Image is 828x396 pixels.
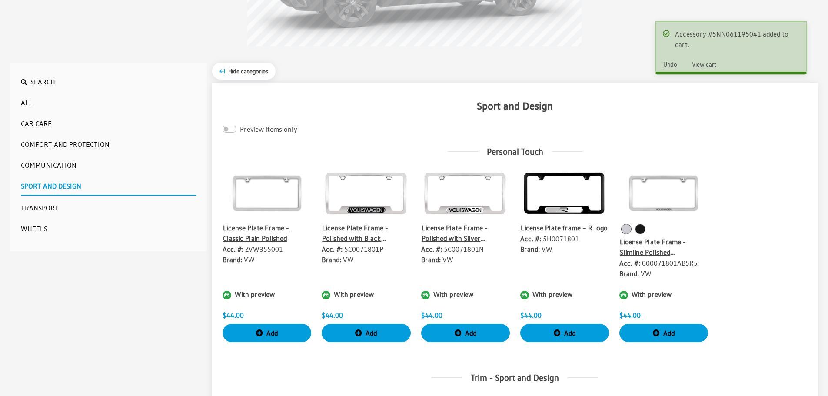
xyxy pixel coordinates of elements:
button: License Plate Frame - Polished with Black Volkswagen Logo [322,222,410,244]
span: $44.00 [619,311,641,319]
button: Black [635,224,645,234]
div: With preview [421,289,510,299]
div: With preview [223,289,311,299]
span: 000071801AB5R5 [642,259,698,267]
button: Add [520,324,609,342]
button: Communication [21,156,196,174]
label: Brand: [520,244,540,254]
button: Add [322,324,410,342]
div: With preview [322,289,410,299]
label: Brand: [223,254,242,265]
span: 5C0071801P [344,245,383,253]
button: Sport and Design [21,177,196,196]
img: Image for License Plate Frame - Polished with Silver Volkswagen Logo [421,172,510,215]
label: Acc. #: [322,244,343,254]
label: Brand: [619,268,639,279]
span: ZVW355001 [245,245,283,253]
span: $44.00 [223,311,244,319]
label: Acc. #: [223,244,243,254]
label: Acc. #: [520,233,541,244]
span: Click to hide category section. [228,67,268,75]
button: Car Care [21,115,196,132]
div: With preview [520,289,609,299]
span: VW [542,245,552,253]
label: Brand: [322,254,341,265]
button: License Plate Frame - Polished with Silver Volkswagen Logo [421,222,510,244]
span: VW [442,255,453,264]
button: Wheels [21,220,196,237]
button: Add [223,324,311,342]
h2: Sport and Design [223,98,807,113]
span: 5C0071801N [444,245,484,253]
h3: Personal Touch [223,145,807,158]
button: Transport [21,199,196,216]
button: Hide categories [212,63,276,80]
img: Image for License Plate Frame - Slimline Polished Volkswagen Logo [619,172,708,215]
img: Image for License Plate Frame - Classic Plain Polished [223,172,311,215]
span: VW [244,255,255,264]
button: Add [619,324,708,342]
span: $44.00 [322,311,343,319]
span: VW [641,269,652,278]
button: View cart [685,57,724,72]
span: $44.00 [421,311,442,319]
label: Acc. #: [421,244,442,254]
label: Preview items only [240,124,297,134]
span: $44.00 [520,311,542,319]
span: VW [343,255,354,264]
div: Accessory #5NN061195041 added to cart. [675,29,798,50]
button: License Plate Frame - Slimline Polished Volkswagen Logo [619,236,708,258]
button: All [21,94,196,111]
span: 5H0071801 [543,234,579,243]
button: Add [421,324,510,342]
button: License Plate Frame - Classic Plain Polished [223,222,311,244]
button: Undo [656,57,685,72]
button: Comfort and Protection [21,136,196,153]
button: License Plate frame – R logo [520,222,608,233]
div: With preview [619,289,708,299]
button: Polished [621,224,632,234]
label: Acc. #: [619,258,640,268]
label: Brand: [421,254,441,265]
img: Image for License Plate Frame - Polished with Black Volkswagen Logo [322,172,410,215]
button: Search [21,73,196,90]
h3: Trim - Sport and Design [223,371,807,384]
img: Image for License Plate frame – R logo [520,172,609,215]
